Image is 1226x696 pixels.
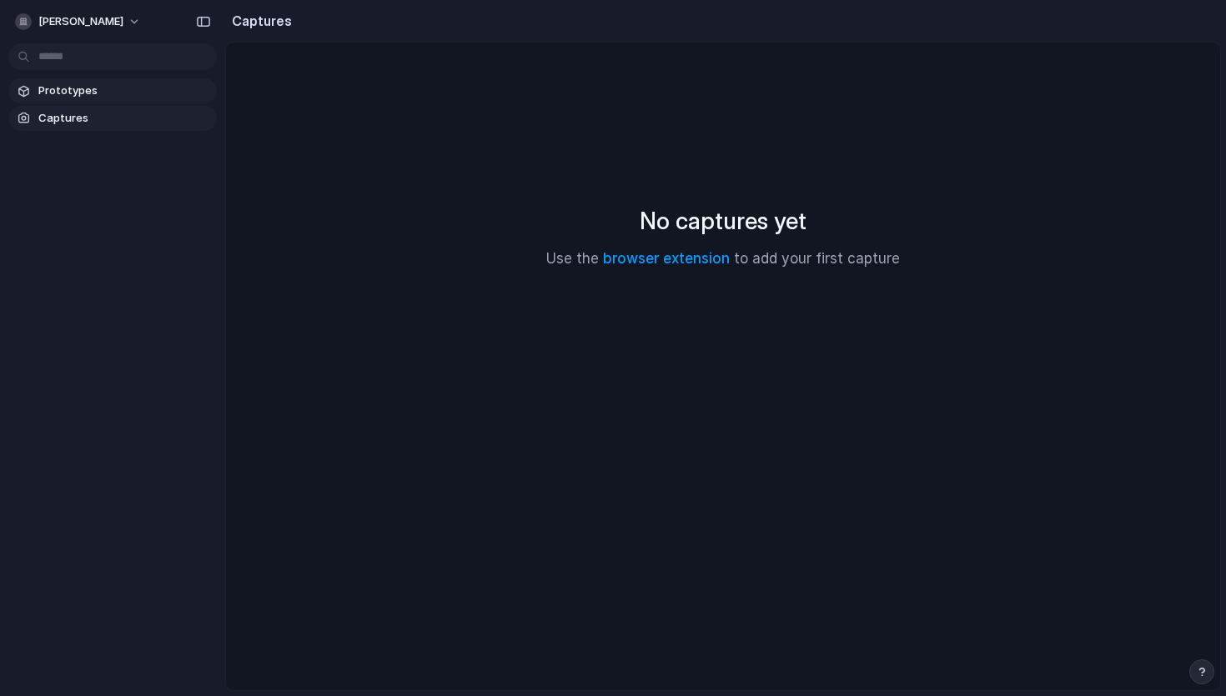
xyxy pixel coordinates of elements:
span: Prototypes [38,83,210,99]
button: [PERSON_NAME] [8,8,149,35]
a: browser extension [603,250,730,267]
h2: Captures [225,11,292,31]
a: Prototypes [8,78,217,103]
span: Captures [38,110,210,127]
p: Use the to add your first capture [546,248,900,270]
h2: No captures yet [640,203,806,238]
span: [PERSON_NAME] [38,13,123,30]
a: Captures [8,106,217,131]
